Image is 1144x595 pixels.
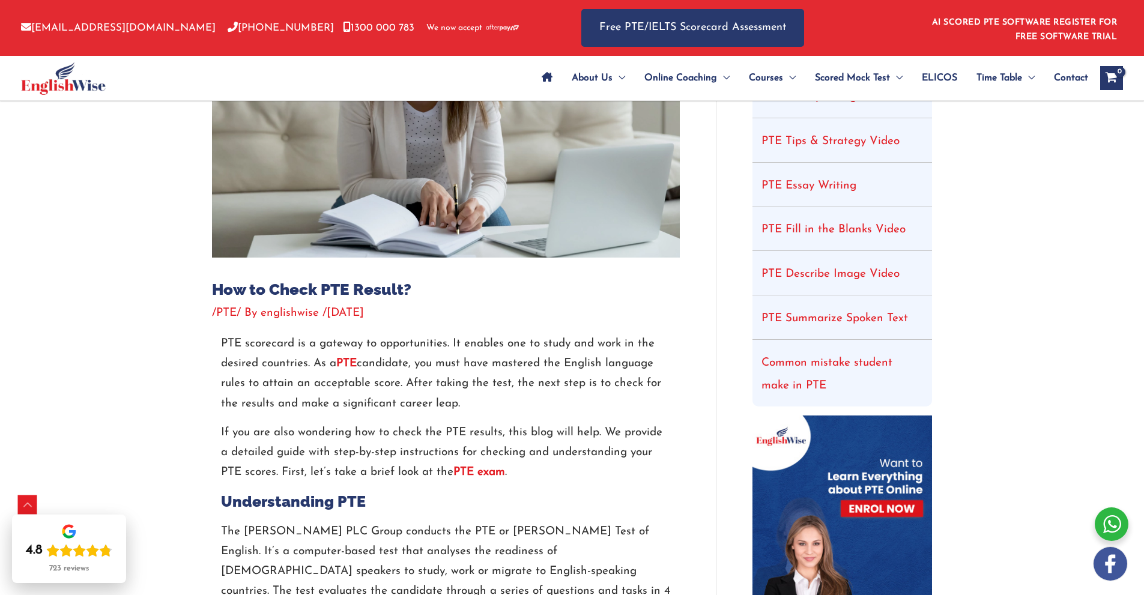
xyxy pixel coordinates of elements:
[21,23,216,33] a: [EMAIL_ADDRESS][DOMAIN_NAME]
[925,8,1123,47] aside: Header Widget 1
[581,9,804,47] a: Free PTE/IELTS Scorecard Assessment
[613,57,625,99] span: Menu Toggle
[635,57,739,99] a: Online CoachingMenu Toggle
[26,542,112,559] div: Rating: 4.8 out of 5
[426,22,482,34] span: We now accept
[532,57,1088,99] nav: Site Navigation: Main Menu
[761,313,908,324] a: PTE Summarize Spoken Text
[761,357,892,391] a: Common mistake student make in PTE
[343,23,414,33] a: 1300 000 783
[1022,57,1035,99] span: Menu Toggle
[572,57,613,99] span: About Us
[212,305,680,322] div: / / By /
[1100,66,1123,90] a: View Shopping Cart, empty
[967,57,1044,99] a: Time TableMenu Toggle
[890,57,903,99] span: Menu Toggle
[1054,57,1088,99] span: Contact
[932,18,1118,41] a: AI SCORED PTE SOFTWARE REGISTER FOR FREE SOFTWARE TRIAL
[717,57,730,99] span: Menu Toggle
[261,307,319,319] span: englishwise
[761,224,906,235] a: PTE Fill in the Blanks Video
[1094,547,1127,581] img: white-facebook.png
[761,180,856,192] a: PTE Essay Writing
[49,564,89,573] div: 723 reviews
[453,467,505,478] a: PTE exam
[26,542,43,559] div: 4.8
[216,307,237,319] a: PTE
[761,136,900,147] a: PTE Tips & Strategy Video
[221,492,671,512] h2: Understanding PTE
[739,57,805,99] a: CoursesMenu Toggle
[976,57,1022,99] span: Time Table
[212,280,680,299] h1: How to Check PTE Result?
[327,307,364,319] span: [DATE]
[749,57,783,99] span: Courses
[761,268,900,280] a: PTE Describe Image Video
[228,23,334,33] a: [PHONE_NUMBER]
[912,57,967,99] a: ELICOS
[336,358,357,369] a: PTE
[815,57,890,99] span: Scored Mock Test
[486,25,519,31] img: Afterpay-Logo
[1044,57,1088,99] a: Contact
[562,57,635,99] a: About UsMenu Toggle
[922,57,957,99] span: ELICOS
[21,62,106,95] img: cropped-ew-logo
[221,334,671,414] p: PTE scorecard is a gateway to opportunities. It enables one to study and work in the desired coun...
[783,57,796,99] span: Menu Toggle
[261,307,322,319] a: englishwise
[805,57,912,99] a: Scored Mock TestMenu Toggle
[221,423,671,483] p: If you are also wondering how to check the PTE results, this blog will help. We provide a detaile...
[644,57,717,99] span: Online Coaching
